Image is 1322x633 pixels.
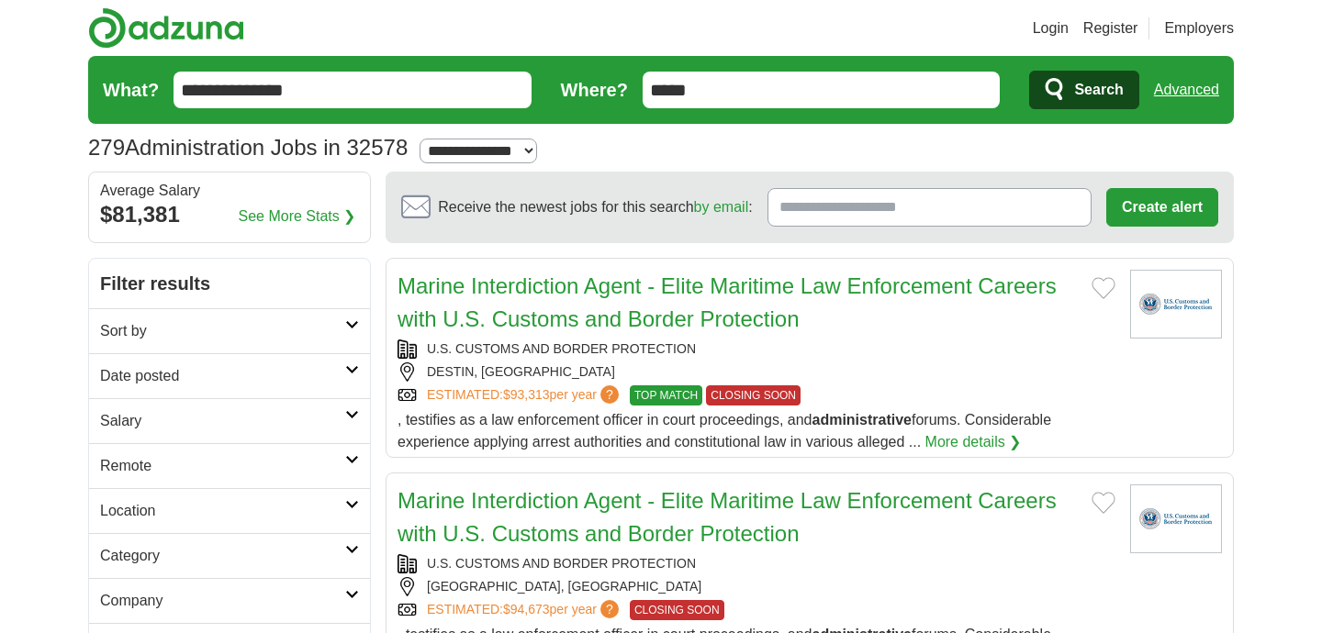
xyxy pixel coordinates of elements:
[89,259,370,308] h2: Filter results
[1154,72,1219,108] a: Advanced
[1033,17,1069,39] a: Login
[1083,17,1138,39] a: Register
[630,600,724,620] span: CLOSING SOON
[427,341,696,356] a: U.S. CUSTOMS AND BORDER PROTECTION
[89,398,370,443] a: Salary
[398,488,1057,546] a: Marine Interdiction Agent - Elite Maritime Law Enforcement Careers with U.S. Customs and Border P...
[503,602,550,616] span: $94,673
[1130,484,1222,553] img: U.S. Customs and Border Protection logo
[100,545,345,567] h2: Category
[1074,72,1123,108] span: Search
[1106,188,1218,227] button: Create alert
[88,7,244,49] img: Adzuna logo
[427,385,622,405] a: ESTIMATED:$93,313per year?
[600,385,619,404] span: ?
[100,365,345,387] h2: Date posted
[398,577,1115,596] div: [GEOGRAPHIC_DATA], [GEOGRAPHIC_DATA]
[1029,71,1138,109] button: Search
[89,533,370,578] a: Category
[100,500,345,522] h2: Location
[89,353,370,398] a: Date posted
[427,600,622,620] a: ESTIMATED:$94,673per year?
[925,431,1022,453] a: More details ❯
[398,273,1057,331] a: Marine Interdiction Agent - Elite Maritime Law Enforcement Careers with U.S. Customs and Border P...
[561,76,628,104] label: Where?
[503,387,550,402] span: $93,313
[694,199,749,215] a: by email
[630,385,702,405] span: TOP MATCH
[812,412,912,428] strong: administrative
[706,385,801,405] span: CLOSING SOON
[100,183,359,198] div: Average Salary
[398,362,1115,382] div: DESTIN, [GEOGRAPHIC_DATA]
[100,455,345,477] h2: Remote
[89,443,370,488] a: Remote
[89,308,370,353] a: Sort by
[1092,492,1115,514] button: Add to favorite jobs
[103,76,159,104] label: What?
[100,410,345,432] h2: Salary
[239,205,356,228] a: See More Stats ❯
[438,196,752,218] span: Receive the newest jobs for this search :
[1130,270,1222,339] img: U.S. Customs and Border Protection logo
[88,135,408,160] h1: Administration Jobs in 32578
[1092,277,1115,299] button: Add to favorite jobs
[100,320,345,342] h2: Sort by
[88,131,125,164] span: 279
[398,412,1051,450] span: , testifies as a law enforcement officer in court proceedings, and forums. Considerable experienc...
[427,556,696,571] a: U.S. CUSTOMS AND BORDER PROTECTION
[89,578,370,623] a: Company
[100,198,359,231] div: $81,381
[100,590,345,612] h2: Company
[89,488,370,533] a: Location
[1164,17,1234,39] a: Employers
[600,600,619,618] span: ?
